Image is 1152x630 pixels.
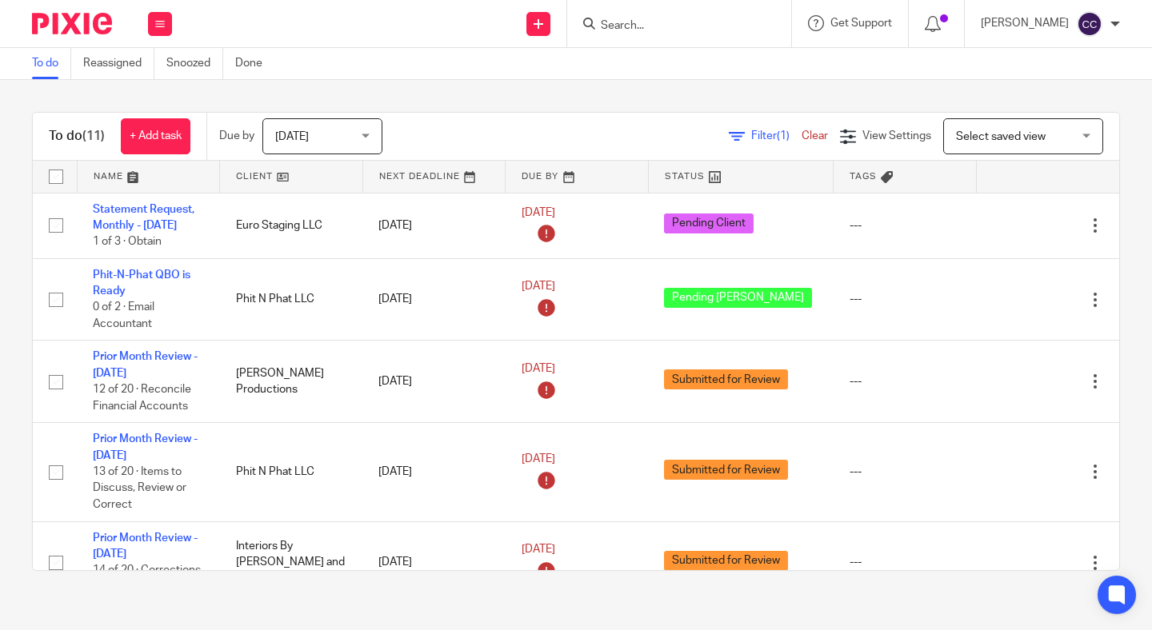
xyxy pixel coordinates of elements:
[220,423,363,521] td: Phit N Phat LLC
[121,118,190,154] a: + Add task
[93,565,201,593] span: 14 of 20 · Corrections Needed
[522,544,555,555] span: [DATE]
[362,258,506,341] td: [DATE]
[1077,11,1102,37] img: svg%3E
[751,130,802,142] span: Filter
[49,128,105,145] h1: To do
[220,341,363,423] td: [PERSON_NAME] Productions
[664,551,788,571] span: Submitted for Review
[220,258,363,341] td: Phit N Phat LLC
[235,48,274,79] a: Done
[362,341,506,423] td: [DATE]
[82,130,105,142] span: (11)
[850,291,961,307] div: ---
[275,131,309,142] span: [DATE]
[664,460,788,480] span: Submitted for Review
[32,48,71,79] a: To do
[850,217,961,233] div: ---
[362,521,506,604] td: [DATE]
[777,130,790,142] span: (1)
[93,532,198,560] a: Prior Month Review - [DATE]
[664,369,788,389] span: Submitted for Review
[599,19,743,34] input: Search
[802,130,828,142] a: Clear
[220,193,363,258] td: Euro Staging LLC
[850,373,961,389] div: ---
[93,466,186,510] span: 13 of 20 · Items to Discuss, Review or Correct
[362,423,506,521] td: [DATE]
[32,13,112,34] img: Pixie
[219,128,254,144] p: Due by
[166,48,223,79] a: Snoozed
[93,433,198,461] a: Prior Month Review - [DATE]
[362,193,506,258] td: [DATE]
[850,464,961,480] div: ---
[93,236,162,247] span: 1 of 3 · Obtain
[522,453,555,465] span: [DATE]
[522,363,555,374] span: [DATE]
[956,131,1046,142] span: Select saved view
[664,288,812,308] span: Pending [PERSON_NAME]
[220,521,363,604] td: Interiors By [PERSON_NAME] and Design
[93,302,154,330] span: 0 of 2 · Email Accountant
[93,351,198,378] a: Prior Month Review - [DATE]
[862,130,931,142] span: View Settings
[850,554,961,570] div: ---
[83,48,154,79] a: Reassigned
[93,269,190,297] a: Phit-N-Phat QBO is Ready
[522,281,555,293] span: [DATE]
[664,213,754,233] span: Pending Client
[522,207,555,218] span: [DATE]
[981,15,1069,31] p: [PERSON_NAME]
[93,384,191,412] span: 12 of 20 · Reconcile Financial Accounts
[830,18,892,29] span: Get Support
[850,172,877,181] span: Tags
[93,204,194,231] a: Statement Request, Monthly - [DATE]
